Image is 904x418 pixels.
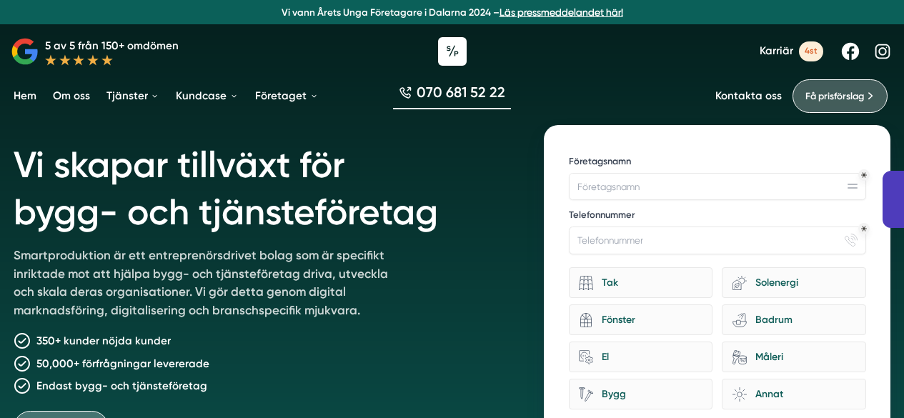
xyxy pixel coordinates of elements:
[569,155,866,171] label: Företagsnamn
[805,89,864,104] span: Få prisförslag
[104,79,162,114] a: Tjänster
[6,6,899,19] p: Vi vann Årets Unga Företagare i Dalarna 2024 –
[861,172,867,178] div: Obligatoriskt
[14,125,512,247] h1: Vi skapar tillväxt för bygg- och tjänsteföretag
[36,332,171,349] p: 350+ kunder nöjda kunder
[14,247,404,325] p: Smartproduktion är ett entreprenörsdrivet bolag som är specifikt inriktade mot att hjälpa bygg- o...
[417,83,505,103] span: 070 681 52 22
[760,44,793,58] span: Karriär
[793,79,888,113] a: Få prisförslag
[36,355,209,372] p: 50,000+ förfrågningar levererade
[569,227,866,254] input: Telefonnummer
[799,41,823,61] span: 4st
[760,41,823,61] a: Karriär 4st
[252,79,321,114] a: Företaget
[36,377,207,394] p: Endast bygg- och tjänsteföretag
[173,79,241,114] a: Kundcase
[50,79,93,114] a: Om oss
[45,37,179,54] p: 5 av 5 från 150+ omdömen
[569,209,866,224] label: Telefonnummer
[861,226,867,232] div: Obligatoriskt
[500,6,623,18] a: Läs pressmeddelandet här!
[11,79,39,114] a: Hem
[715,89,782,103] a: Kontakta oss
[393,83,511,110] a: 070 681 52 22
[569,173,866,200] input: Företagsnamn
